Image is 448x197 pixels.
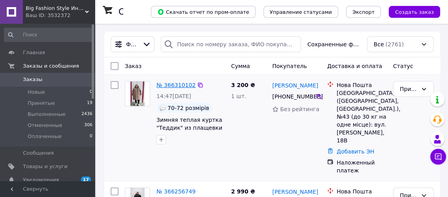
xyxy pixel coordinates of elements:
[264,6,338,18] button: Управление статусами
[280,106,319,112] span: Без рейтинга
[231,63,250,69] span: Сумма
[156,188,196,195] a: № 366256749
[393,63,413,69] span: Статус
[157,8,249,15] span: Скачать отчет по пром-оплате
[23,49,45,56] span: Главная
[4,28,93,42] input: Поиск
[337,159,387,174] div: Наложенный платеж
[28,122,62,129] span: Отмененные
[23,176,59,184] span: Уведомления
[271,91,316,102] div: [PHONE_NUMBER]
[231,93,247,99] span: 1 шт.
[28,89,45,96] span: Новые
[156,117,222,147] a: Зимняя теплая куртка "Теддик" из плащевки [PHONE_NUMBER] 74-76
[430,149,446,165] button: Чат с покупателем
[130,81,144,106] img: Фото товару
[28,133,62,140] span: Оплаченные
[337,81,387,89] div: Нова Пошта
[395,9,434,15] span: Создать заказ
[28,100,55,107] span: Принятые
[389,6,440,18] button: Создать заказ
[270,9,332,15] span: Управление статусами
[327,63,382,69] span: Доставка и оплата
[352,9,375,15] span: Экспорт
[81,176,91,183] span: 17
[381,8,440,15] a: Создать заказ
[28,111,66,118] span: Выполненные
[168,105,209,111] span: 70-72 розмірів
[337,188,387,195] div: Нова Пошта
[272,81,318,89] a: [PERSON_NAME]
[90,89,92,96] span: 0
[151,6,256,18] button: Скачать отчет по пром-оплате
[125,81,150,106] a: Фото товару
[161,36,301,52] input: Поиск по номеру заказа, ФИО покупателя, номеру телефона, Email, номеру накладной
[23,76,42,83] span: Заказы
[26,12,95,19] div: Ваш ID: 3532372
[272,63,307,69] span: Покупатель
[231,188,255,195] span: 2 990 ₴
[126,40,139,48] span: Фильтры
[307,40,361,48] span: Сохраненные фильтры:
[90,133,92,140] span: 0
[272,188,318,196] a: [PERSON_NAME]
[231,82,255,88] span: 3 200 ₴
[87,100,92,107] span: 19
[81,111,92,118] span: 2436
[84,122,92,129] span: 306
[337,89,387,144] div: [GEOGRAPHIC_DATA] ([GEOGRAPHIC_DATA], [GEOGRAPHIC_DATA].), №43 (до 30 кг на одне місце): вул. [PE...
[156,82,196,88] a: № 366310102
[337,148,374,155] a: Добавить ЭН
[23,63,79,70] span: Заказы и сообщения
[400,85,418,93] div: Принят
[125,63,141,69] span: Заказ
[23,163,68,170] span: Товары и услуги
[156,93,191,99] span: 14:47[DATE]
[374,40,384,48] span: Все
[119,7,186,17] h1: Список заказов
[23,150,54,157] span: Сообщения
[346,6,381,18] button: Экспорт
[26,5,85,12] span: Big Fashion Style Интернет-магазин женской одежды больших размеров
[160,105,166,111] img: :speech_balloon:
[386,41,404,47] span: (2761)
